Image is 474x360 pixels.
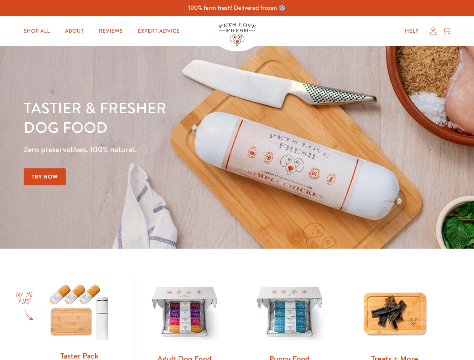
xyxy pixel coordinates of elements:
a: About [59,24,90,39]
a: Try Now [24,168,66,185]
img: Pets Love Fresh [218,23,256,46]
h1: Tastier & fresher dog food [24,98,308,137]
a: Reviews [93,24,128,39]
a: Shop All [18,24,56,39]
a: Expert Advice [132,24,186,39]
a: Help [399,24,425,39]
p: Zero preservatives. 100% natural. [24,143,308,156]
